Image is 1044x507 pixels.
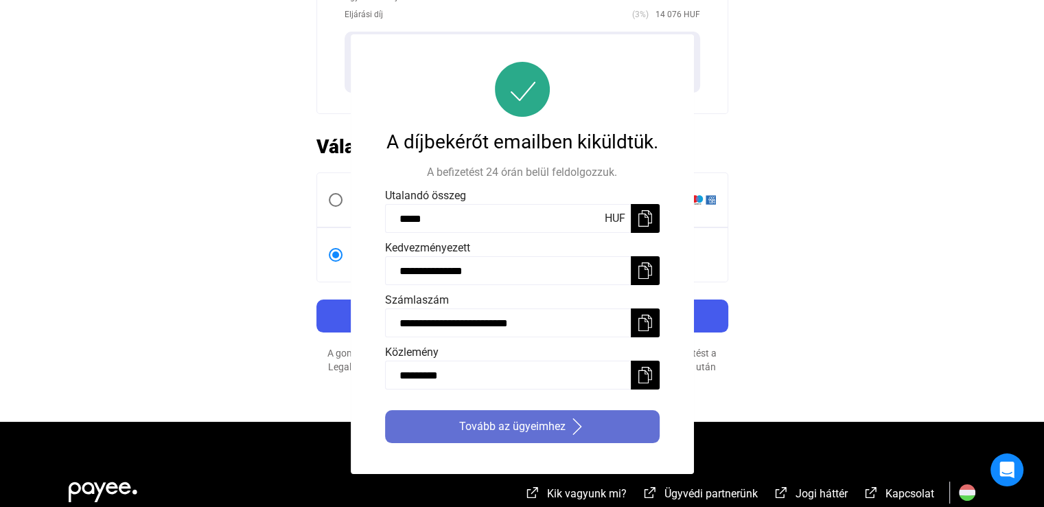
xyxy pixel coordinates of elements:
[637,210,653,227] img: copy-white.svg
[459,418,566,435] span: Tovább az ügyeimhez
[664,487,758,500] span: Ügyvédi partnerünk
[796,487,848,500] span: Jogi háttér
[524,486,541,499] img: external-link-white
[316,135,728,159] h2: Válasszon fizetési módot
[649,8,700,21] span: 14 076 HUF
[547,487,627,500] span: Kik vagyunk mi?
[637,367,653,383] img: copy-white.svg
[385,189,466,202] span: Utalandó összeg
[773,486,789,499] img: external-link-white
[990,453,1023,486] div: Open Intercom Messenger
[316,346,728,387] div: A gomb megnyomásával még nem fizet, hanem átírányítjuk egy fizetési felületre. A fizetést a Legal...
[885,487,934,500] span: Kapcsolat
[642,486,658,499] img: external-link-white
[863,486,879,499] img: external-link-white
[385,346,439,359] span: Közlemény
[385,131,660,154] div: A díjbekérőt emailben kiküldtük.
[385,241,470,254] span: Kedvezményezett
[637,315,653,331] img: copy-white.svg
[959,484,975,501] img: HU.svg
[385,164,660,181] div: A befizetést 24 órán belül feldolgozzuk.
[385,293,449,306] span: Számlaszám
[637,262,653,279] img: copy-white.svg
[632,8,649,21] span: (3%)
[495,62,550,117] img: success-icon
[69,474,137,502] img: white-payee-white-dot.svg
[569,418,585,435] img: arrow-right-white
[385,410,660,443] button: Tovább az ügyeimhezarrow-right-white
[345,8,632,21] div: Eljárási díj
